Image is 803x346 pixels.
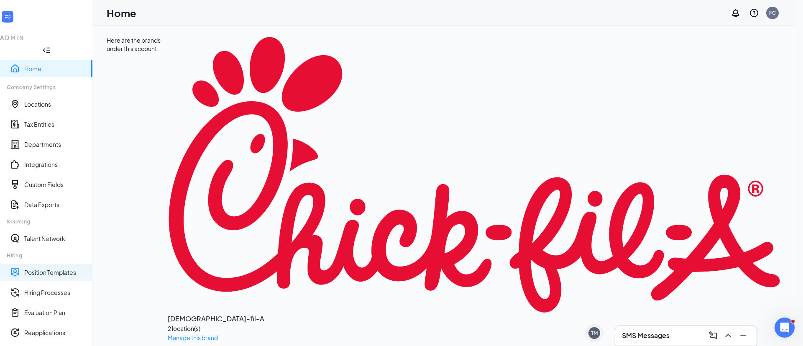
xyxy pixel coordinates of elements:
div: FC [769,9,776,16]
a: Tax Entities [24,120,86,128]
svg: Collapse [42,46,51,54]
div: Company Settings [7,84,85,91]
a: Data Exports [24,200,86,209]
svg: ChevronUp [723,331,733,341]
button: ComposeMessage [706,329,720,342]
a: Position Templates [24,268,86,277]
svg: Minimize [738,331,748,341]
div: Here are the brands under this account. [107,36,168,342]
svg: ComposeMessage [708,331,718,341]
a: Locations [24,100,86,108]
h1: Home [107,6,136,20]
button: Minimize [737,329,750,342]
a: Evaluation Plan [24,308,86,317]
div: TM [591,330,598,337]
a: Hiring Processes [24,288,86,297]
iframe: Intercom live chat [775,318,795,338]
div: 2 location(s) [168,324,781,333]
button: ChevronUp [721,329,735,342]
a: Custom Fields [24,180,86,189]
svg: WorkstreamLogo [3,13,12,21]
img: Chick-fil-A logo [168,36,781,313]
div: Sourcing [7,218,85,225]
a: Talent Network [24,234,86,243]
h3: [DEMOGRAPHIC_DATA]-fil-A [168,313,781,324]
div: Hiring [7,252,85,259]
h3: SMS Messages [622,331,670,340]
a: Home [24,64,86,73]
a: Manage this brand [168,334,218,341]
svg: Notifications [731,8,741,18]
a: Reapplications [24,328,86,337]
a: Departments [24,140,86,149]
svg: QuestionInfo [749,8,759,18]
a: Integrations [24,160,86,169]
